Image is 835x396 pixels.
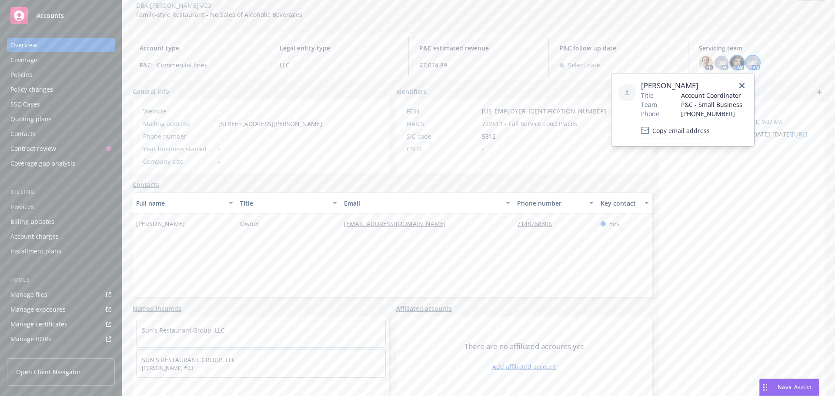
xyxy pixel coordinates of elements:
a: Add affiliated account [492,362,556,371]
a: Sun's Restaurant Group, LLC [142,326,225,334]
a: Policy changes [7,83,115,97]
div: NAICS [407,119,478,128]
a: Manage certificates [7,317,115,331]
div: Invoices [10,200,34,214]
div: Company size [143,157,215,166]
a: Coverage [7,53,115,67]
span: MC [748,58,758,67]
span: P&C - Commercial lines [140,60,258,70]
a: Named insureds [133,304,181,313]
span: Copy email address [652,126,710,135]
span: [PERSON_NAME] #23 [142,364,380,372]
a: Accounts [7,3,115,28]
div: Contract review [10,142,56,156]
div: Manage exposures [10,303,66,316]
a: Affiliated accounts [396,304,452,313]
img: photo [730,56,744,70]
span: Nova Assist [778,383,812,391]
a: Overview [7,38,115,52]
a: Coverage gap analysis [7,156,115,170]
div: Manage certificates [10,317,67,331]
button: Copy email address [641,122,710,139]
button: Phone number [514,193,597,213]
div: Full name [136,199,224,208]
a: Installment plans [7,244,115,258]
span: [PERSON_NAME] [641,80,742,91]
span: 722511 - Full Service Food Places [482,119,577,128]
span: Owner [240,219,260,228]
a: Quoting plans [7,112,115,126]
div: Installment plans [10,244,61,258]
span: [US_EMPLOYER_IDENTIFICATION_NUMBER] [482,106,606,116]
span: Phone [641,109,659,118]
span: - [218,144,220,153]
a: SUN'S RESTAURANT GROUP, LLC [142,356,236,364]
span: [PHONE_NUMBER] [681,109,742,118]
div: Year business started [143,144,215,153]
div: Key contact [601,199,639,208]
a: Summary of insurance [7,347,115,361]
span: Team [641,100,657,109]
a: Manage exposures [7,303,115,316]
span: P&C estimated revenue [419,43,538,53]
div: FEIN [407,106,478,116]
span: 5812 [482,132,496,141]
span: - [482,144,484,153]
button: Email [341,193,514,213]
a: Billing updates [7,215,115,229]
span: Accounts [37,12,64,19]
a: Invoices [7,200,115,214]
span: General info [133,87,169,96]
div: SSC Cases [10,97,40,111]
a: Contacts [133,180,159,189]
span: - [218,157,220,166]
a: SSC Cases [7,97,115,111]
div: Coverage [10,53,37,67]
div: Website [143,106,215,116]
span: Identifiers [396,87,427,96]
a: Account charges [7,230,115,243]
span: $7,074.89 [419,60,538,70]
div: Overview [10,38,37,52]
span: Open Client Navigator [16,367,81,376]
span: There are no affiliated accounts yet [464,341,584,352]
span: - [218,132,220,141]
div: Quoting plans [10,112,52,126]
span: [PERSON_NAME] [136,219,185,228]
button: Key contact [597,193,652,213]
div: Coverage gap analysis [10,156,75,170]
div: Account charges [10,230,59,243]
button: Nova Assist [759,379,819,396]
button: Title [237,193,341,213]
a: Contacts [7,127,115,141]
span: Servicing team [699,43,818,53]
span: Select date [568,60,600,70]
div: Contacts [10,127,36,141]
div: Manage files [10,288,47,302]
span: Yes [609,219,619,228]
div: Manage BORs [10,332,51,346]
span: LLC [280,60,398,70]
div: Policies [10,68,32,82]
div: Phone number [143,132,215,141]
div: Summary of insurance [10,347,77,361]
div: Tools [7,276,115,284]
span: Title [641,91,654,100]
div: CSLB [407,144,478,153]
span: Account type [140,43,258,53]
a: Policies [7,68,115,82]
div: Phone number [517,199,584,208]
div: Drag to move [760,379,771,396]
div: Email [344,199,501,208]
span: Legal entity type [280,43,398,53]
div: Billing updates [10,215,54,229]
a: Manage files [7,288,115,302]
span: P&C - Small Business [681,100,742,109]
div: Billing [7,188,115,196]
span: Family-style Restaurant - No Sales of Alcoholic Beverages [136,10,302,19]
a: Manage BORs [7,332,115,346]
div: Mailing address [143,119,215,128]
span: DG [717,58,726,67]
img: photo [699,56,713,70]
